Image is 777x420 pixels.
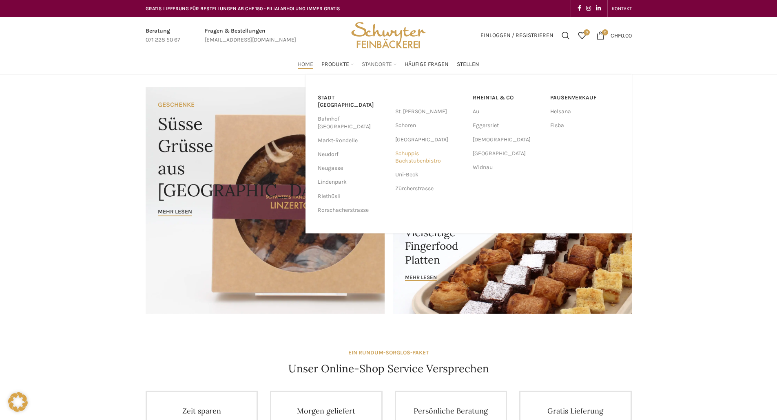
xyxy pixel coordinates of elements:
[318,147,387,161] a: Neudorf
[393,200,632,314] a: Banner link
[612,0,632,17] a: KONTAKT
[318,91,387,112] a: Stadt [GEOGRAPHIC_DATA]
[611,32,632,39] bdi: 0.00
[321,61,349,68] span: Produkte
[473,105,542,119] a: Au
[146,87,385,314] a: Banner link
[362,56,396,73] a: Standorte
[593,3,603,14] a: Linkedin social link
[318,189,387,203] a: Riethüsli
[318,203,387,217] a: Rorschacherstrasse
[405,61,449,68] span: Häufige Fragen
[395,119,465,132] a: Schoren
[395,133,465,147] a: [GEOGRAPHIC_DATA]
[611,32,621,39] span: CHF
[298,56,313,73] a: Home
[318,161,387,175] a: Neugasse
[348,17,428,54] img: Bäckerei Schwyter
[159,406,245,416] h4: Zeit sparen
[602,29,608,35] span: 0
[405,56,449,73] a: Häufige Fragen
[318,112,387,133] a: Bahnhof [GEOGRAPHIC_DATA]
[283,406,369,416] h4: Morgen geliefert
[558,27,574,44] a: Suchen
[408,406,494,416] h4: Persönliche Beratung
[298,61,313,68] span: Home
[457,61,479,68] span: Stellen
[457,56,479,73] a: Stellen
[550,119,620,132] a: Fisba
[473,133,542,147] a: [DEMOGRAPHIC_DATA]
[142,56,636,73] div: Main navigation
[574,27,590,44] a: 0
[146,6,340,11] span: GRATIS LIEFERUNG FÜR BESTELLUNGEN AB CHF 150 - FILIALABHOLUNG IMMER GRATIS
[533,406,618,416] h4: Gratis Lieferung
[592,27,636,44] a: 0 CHF0.00
[205,26,296,45] a: Infobox link
[318,134,387,147] a: Markt-Rondelle
[288,361,489,376] h4: Unser Online-Shop Service Versprechen
[473,91,542,105] a: RHEINTAL & CO
[584,3,593,14] a: Instagram social link
[574,27,590,44] div: Meine Wunschliste
[476,27,558,44] a: Einloggen / Registrieren
[362,61,392,68] span: Standorte
[550,91,620,105] a: Pausenverkauf
[584,29,590,35] span: 0
[321,56,354,73] a: Produkte
[473,161,542,174] a: Widnau
[395,168,465,182] a: Uni-Beck
[395,147,465,168] a: Schuppis Backstubenbistro
[348,31,428,38] a: Site logo
[473,147,542,161] a: [GEOGRAPHIC_DATA]
[550,105,620,119] a: Helsana
[318,175,387,189] a: Lindenpark
[480,33,553,38] span: Einloggen / Registrieren
[473,119,542,132] a: Eggersriet
[608,0,636,17] div: Secondary navigation
[612,6,632,11] span: KONTAKT
[575,3,584,14] a: Facebook social link
[395,182,465,196] a: Zürcherstrasse
[348,349,429,356] strong: EIN RUNDUM-SORGLOS-PAKET
[146,26,180,45] a: Infobox link
[395,105,465,119] a: St. [PERSON_NAME]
